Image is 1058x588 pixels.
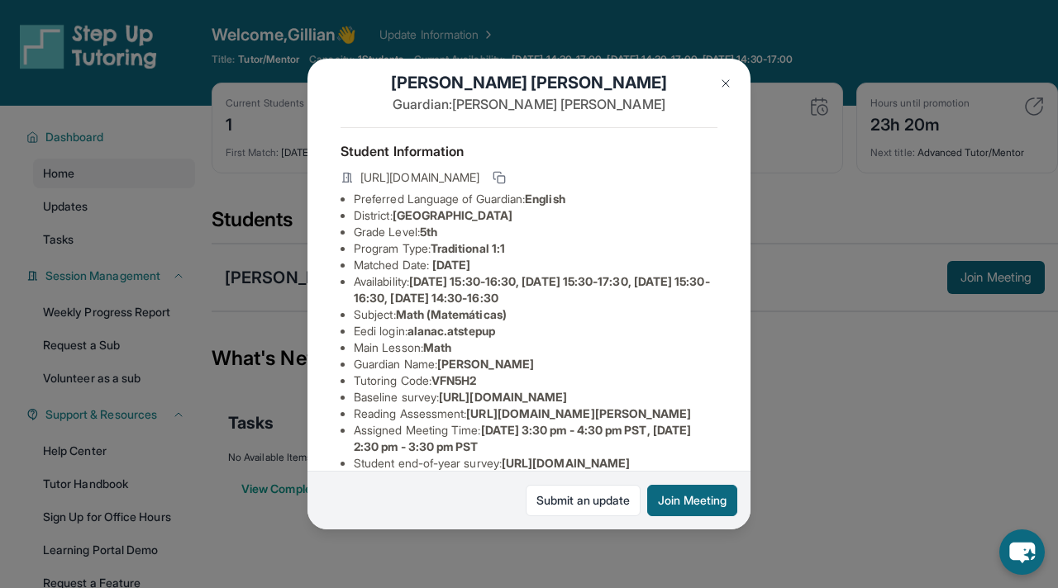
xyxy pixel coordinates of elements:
[354,207,717,224] li: District:
[439,390,567,404] span: [URL][DOMAIN_NAME]
[437,357,534,371] span: [PERSON_NAME]
[354,389,717,405] li: Baseline survey :
[354,257,717,273] li: Matched Date:
[354,356,717,372] li: Guardian Name :
[393,208,512,222] span: [GEOGRAPHIC_DATA]
[354,323,717,339] li: Eedi login :
[526,485,641,516] a: Submit an update
[354,240,717,257] li: Program Type:
[354,306,717,323] li: Subject :
[354,405,717,422] li: Reading Assessment :
[396,307,507,321] span: Math (Matemáticas)
[354,423,691,453] span: [DATE] 3:30 pm - 4:30 pm PST, [DATE] 2:30 pm - 3:30 pm PST
[423,340,451,354] span: Math
[466,406,691,420] span: [URL][DOMAIN_NAME][PERSON_NAME]
[502,456,630,470] span: [URL][DOMAIN_NAME]
[354,422,717,455] li: Assigned Meeting Time :
[431,241,505,255] span: Traditional 1:1
[407,324,495,338] span: alanac.atstepup
[354,339,717,356] li: Main Lesson :
[432,258,470,272] span: [DATE]
[341,141,717,161] h4: Student Information
[354,455,717,472] li: Student end-of-year survey :
[341,71,717,94] h1: [PERSON_NAME] [PERSON_NAME]
[420,225,437,239] span: 5th
[999,529,1045,575] button: chat-button
[354,274,710,305] span: [DATE] 15:30-16:30, [DATE] 15:30-17:30, [DATE] 15:30-16:30, [DATE] 14:30-16:30
[354,273,717,306] li: Availability:
[525,192,565,206] span: English
[489,168,509,187] button: Copy link
[647,485,737,516] button: Join Meeting
[360,169,479,186] span: [URL][DOMAIN_NAME]
[341,94,717,114] p: Guardian: [PERSON_NAME] [PERSON_NAME]
[354,372,717,389] li: Tutoring Code :
[431,373,476,387] span: VFN5H2
[354,191,717,207] li: Preferred Language of Guardian:
[719,77,732,90] img: Close Icon
[354,224,717,240] li: Grade Level:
